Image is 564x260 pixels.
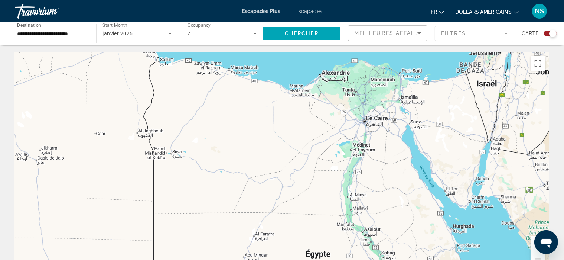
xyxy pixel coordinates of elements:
button: Passer en plein écran [531,56,545,71]
font: dollars américains [455,9,512,15]
a: Travorium [15,1,89,21]
a: Escapades Plus [242,8,280,14]
font: NS [535,7,544,15]
font: fr [431,9,437,15]
span: Carte [522,28,538,39]
mat-select: Sort by [354,29,421,38]
span: Destination [17,23,41,28]
span: Chercher [285,31,319,36]
span: 2 [188,31,190,36]
span: janvier 2026 [102,31,133,36]
iframe: Bouton de lancement de la fenêtre de messagerie [534,230,558,254]
span: Occupancy [188,23,211,28]
span: Start Month [102,23,127,28]
span: Meilleures affaires [354,30,426,36]
button: Menu utilisateur [530,3,549,19]
button: Changer de langue [431,6,444,17]
button: Changer de devise [455,6,519,17]
button: Filter [435,25,514,42]
button: Chercher [263,27,340,40]
a: Escapades [295,8,322,14]
button: Zoom avant [531,236,545,251]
